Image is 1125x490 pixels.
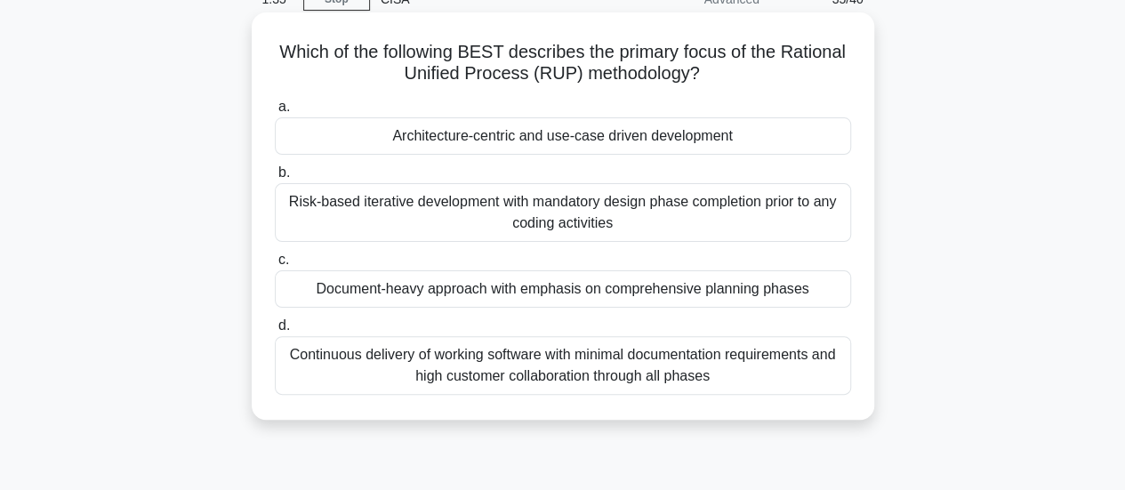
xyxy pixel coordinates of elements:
span: d. [278,317,290,333]
div: Risk-based iterative development with mandatory design phase completion prior to any coding activ... [275,183,851,242]
div: Continuous delivery of working software with minimal documentation requirements and high customer... [275,336,851,395]
h5: Which of the following BEST describes the primary focus of the Rational Unified Process (RUP) met... [273,41,853,85]
span: a. [278,99,290,114]
span: c. [278,252,289,267]
div: Document-heavy approach with emphasis on comprehensive planning phases [275,270,851,308]
div: Architecture-centric and use-case driven development [275,117,851,155]
span: b. [278,165,290,180]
